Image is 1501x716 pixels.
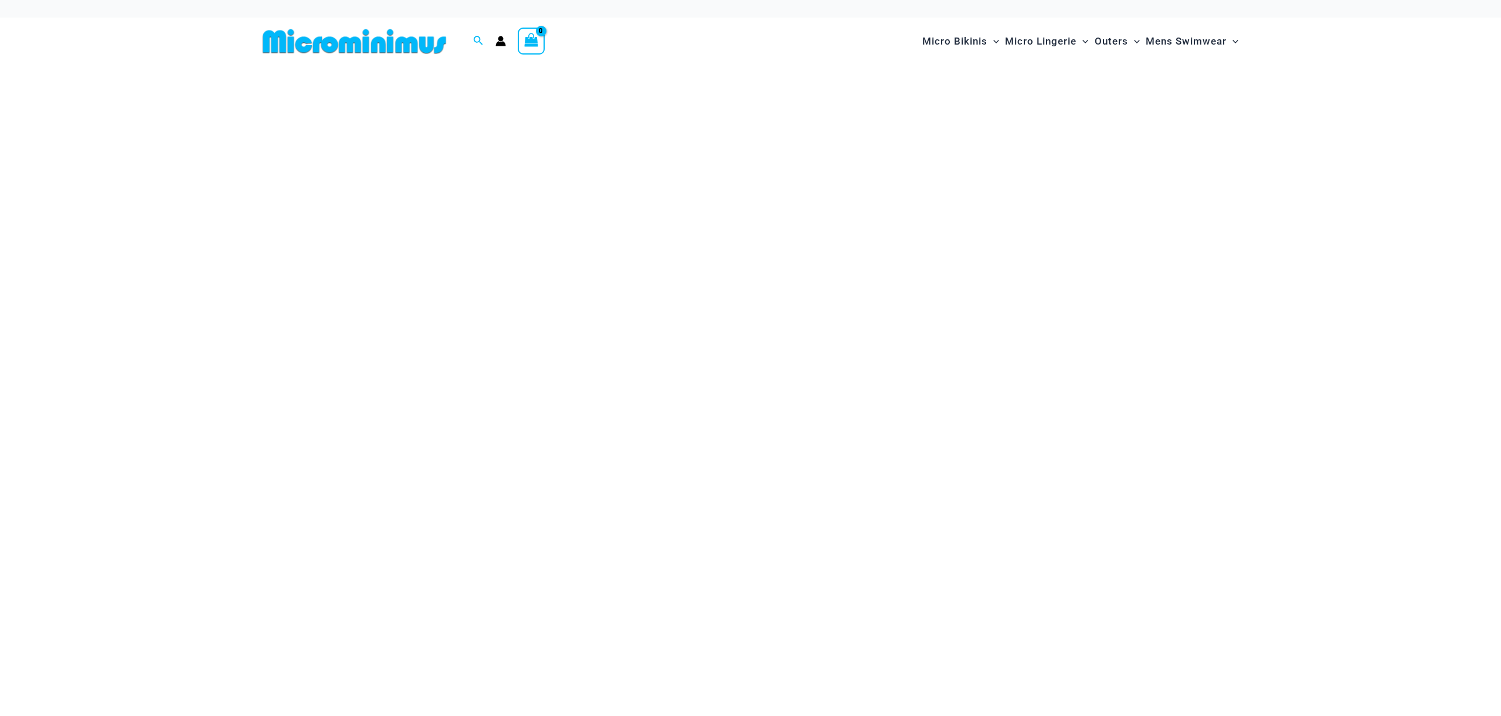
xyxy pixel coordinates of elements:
a: Account icon link [495,36,506,46]
a: Mens SwimwearMenu ToggleMenu Toggle [1143,23,1241,59]
span: Micro Bikinis [922,26,987,56]
span: Menu Toggle [987,26,999,56]
a: View Shopping Cart, empty [518,28,545,55]
span: Menu Toggle [1076,26,1088,56]
span: Micro Lingerie [1005,26,1076,56]
nav: Site Navigation [918,22,1243,61]
a: Micro BikinisMenu ToggleMenu Toggle [919,23,1002,59]
span: Menu Toggle [1128,26,1140,56]
span: Mens Swimwear [1146,26,1227,56]
span: Outers [1095,26,1128,56]
a: Search icon link [473,34,484,49]
img: MM SHOP LOGO FLAT [258,28,451,55]
a: Micro LingerieMenu ToggleMenu Toggle [1002,23,1091,59]
a: OutersMenu ToggleMenu Toggle [1092,23,1143,59]
span: Menu Toggle [1227,26,1238,56]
